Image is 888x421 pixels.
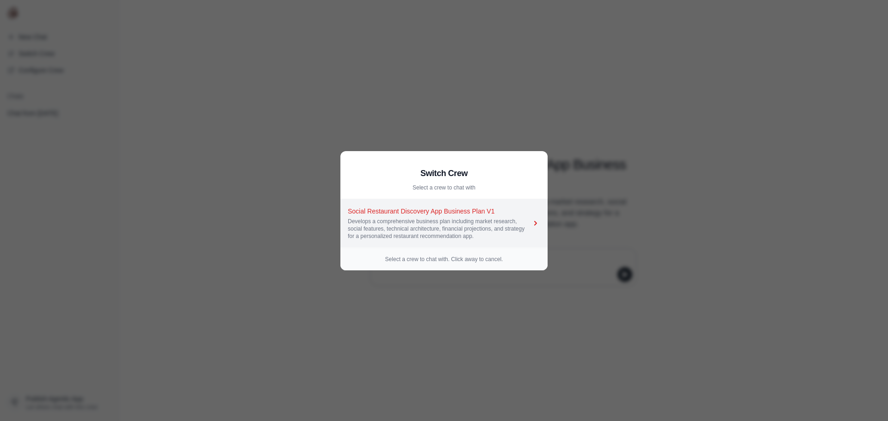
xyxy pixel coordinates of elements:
div: Develops a comprehensive business plan including market research, social features, technical arch... [348,218,531,240]
h2: Switch Crew [348,167,540,180]
div: Social Restaurant Discovery App Business Plan V1 [348,207,531,216]
p: Select a crew to chat with. Click away to cancel. [348,256,540,263]
p: Select a crew to chat with [348,184,540,191]
a: Social Restaurant Discovery App Business Plan V1 Develops a comprehensive business plan including... [340,199,548,248]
